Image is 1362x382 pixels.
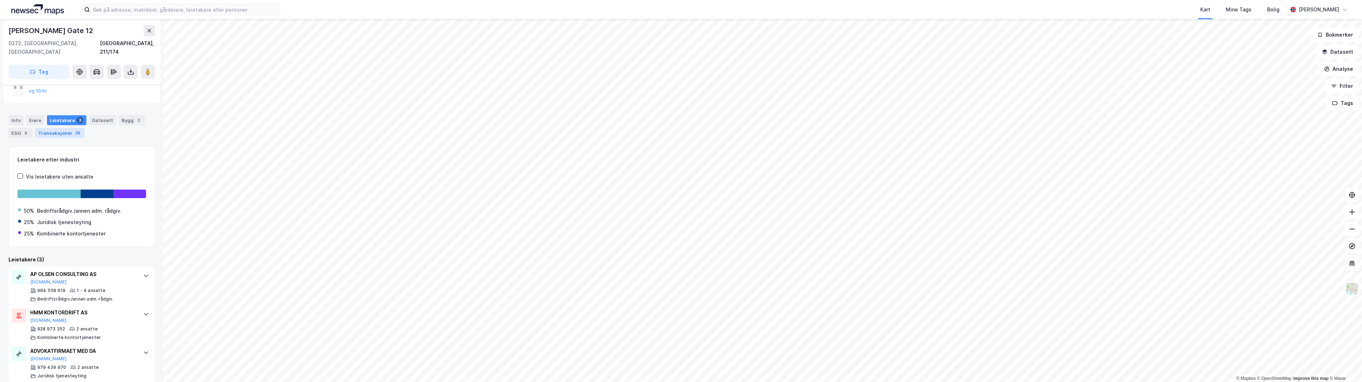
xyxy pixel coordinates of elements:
[30,308,136,317] div: HMM KONTORDRIFT AS
[100,39,155,56] div: [GEOGRAPHIC_DATA], 211/174
[24,207,34,215] div: 50%
[90,4,280,15] input: Søk på adresse, matrikkel, gårdeiere, leietakere eller personer
[135,117,142,124] div: 2
[76,117,84,124] div: 3
[24,218,34,227] div: 25%
[1257,376,1292,381] a: OpenStreetMap
[37,335,101,340] div: Kombinerte kontortjenester
[26,173,93,181] div: Vis leietakere uten ansatte
[89,115,116,125] div: Datasett
[37,365,66,370] div: 979 439 970
[1311,28,1359,42] button: Bokmerker
[37,373,86,379] div: Juridisk tjenesteyting
[1326,348,1362,382] div: Kontrollprogram for chat
[119,115,145,125] div: Bygg
[47,115,86,125] div: Leietakere
[37,288,65,293] div: 984 558 619
[17,155,146,164] div: Leietakere etter industri
[1326,348,1362,382] iframe: Chat Widget
[30,347,136,355] div: ADVOKATFIRMAET MED DA
[30,318,67,323] button: [DOMAIN_NAME]
[1267,5,1280,14] div: Bolig
[77,288,106,293] div: 1 - 4 ansatte
[37,229,106,238] div: Kombinerte kontortjenester
[1345,282,1359,296] img: Z
[24,229,34,238] div: 25%
[9,25,95,36] div: [PERSON_NAME] Gate 12
[37,218,91,227] div: Juridisk tjenesteyting
[37,296,114,302] div: Bedriftsrådgiv./annen adm. rådgiv.
[1226,5,1251,14] div: Mine Tags
[22,129,30,137] div: 9
[1236,376,1256,381] a: Mapbox
[9,65,70,79] button: Tag
[74,129,82,137] div: 38
[1318,62,1359,76] button: Analyse
[9,128,32,138] div: ESG
[26,115,44,125] div: Eiere
[77,365,99,370] div: 2 ansatte
[1200,5,1210,14] div: Kart
[9,115,23,125] div: Info
[1293,376,1329,381] a: Improve this map
[37,207,122,215] div: Bedriftsrådgiv./annen adm. rådgiv.
[1299,5,1339,14] div: [PERSON_NAME]
[1326,96,1359,110] button: Tags
[30,270,136,278] div: AP OLSEN CONSULTING AS
[30,356,67,362] button: [DOMAIN_NAME]
[9,39,100,56] div: 0272, [GEOGRAPHIC_DATA], [GEOGRAPHIC_DATA]
[1325,79,1359,93] button: Filter
[37,326,65,332] div: 928 973 352
[30,279,67,285] button: [DOMAIN_NAME]
[1316,45,1359,59] button: Datasett
[11,4,64,15] img: logo.a4113a55bc3d86da70a041830d287a7e.svg
[76,326,98,332] div: 2 ansatte
[35,128,85,138] div: Transaksjoner
[9,255,155,264] div: Leietakere (3)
